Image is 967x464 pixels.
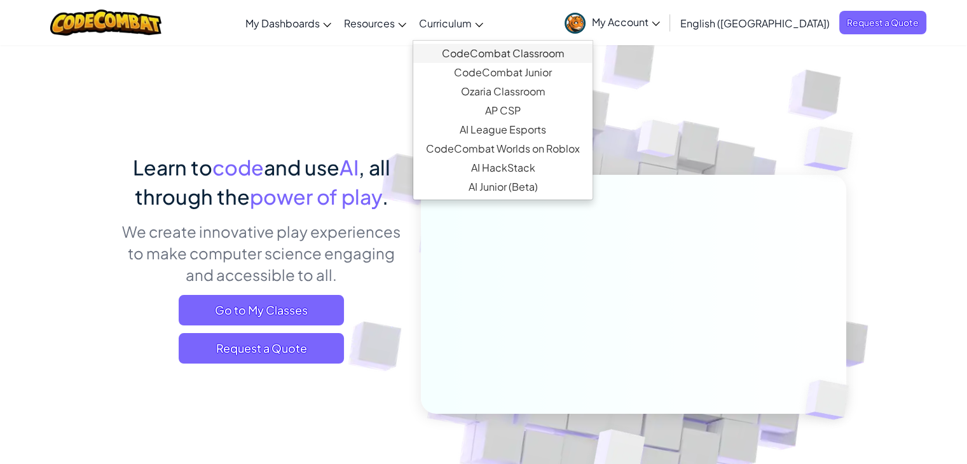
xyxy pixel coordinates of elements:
[413,101,593,120] a: AP CSP
[413,139,593,158] a: CodeCombat Worlds on Roblox
[239,6,338,40] a: My Dashboards
[339,154,359,180] span: AI
[413,120,593,139] a: AI League Esports
[558,3,666,43] a: My Account
[783,353,879,446] img: Overlap cubes
[344,17,395,30] span: Resources
[674,6,836,40] a: English ([GEOGRAPHIC_DATA])
[839,11,926,34] a: Request a Quote
[680,17,830,30] span: English ([GEOGRAPHIC_DATA])
[413,44,593,63] a: CodeCombat Classroom
[778,95,888,203] img: Overlap cubes
[264,154,339,180] span: and use
[382,184,388,209] span: .
[413,82,593,101] a: Ozaria Classroom
[613,95,704,189] img: Overlap cubes
[245,17,320,30] span: My Dashboards
[133,154,212,180] span: Learn to
[565,13,586,34] img: avatar
[50,10,161,36] img: CodeCombat logo
[592,15,660,29] span: My Account
[419,17,472,30] span: Curriculum
[413,63,593,82] a: CodeCombat Junior
[413,6,490,40] a: Curriculum
[413,158,593,177] a: AI HackStack
[179,333,344,364] a: Request a Quote
[212,154,264,180] span: code
[338,6,413,40] a: Resources
[179,295,344,325] a: Go to My Classes
[250,184,382,209] span: power of play
[121,221,402,285] p: We create innovative play experiences to make computer science engaging and accessible to all.
[413,177,593,196] a: AI Junior (Beta)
